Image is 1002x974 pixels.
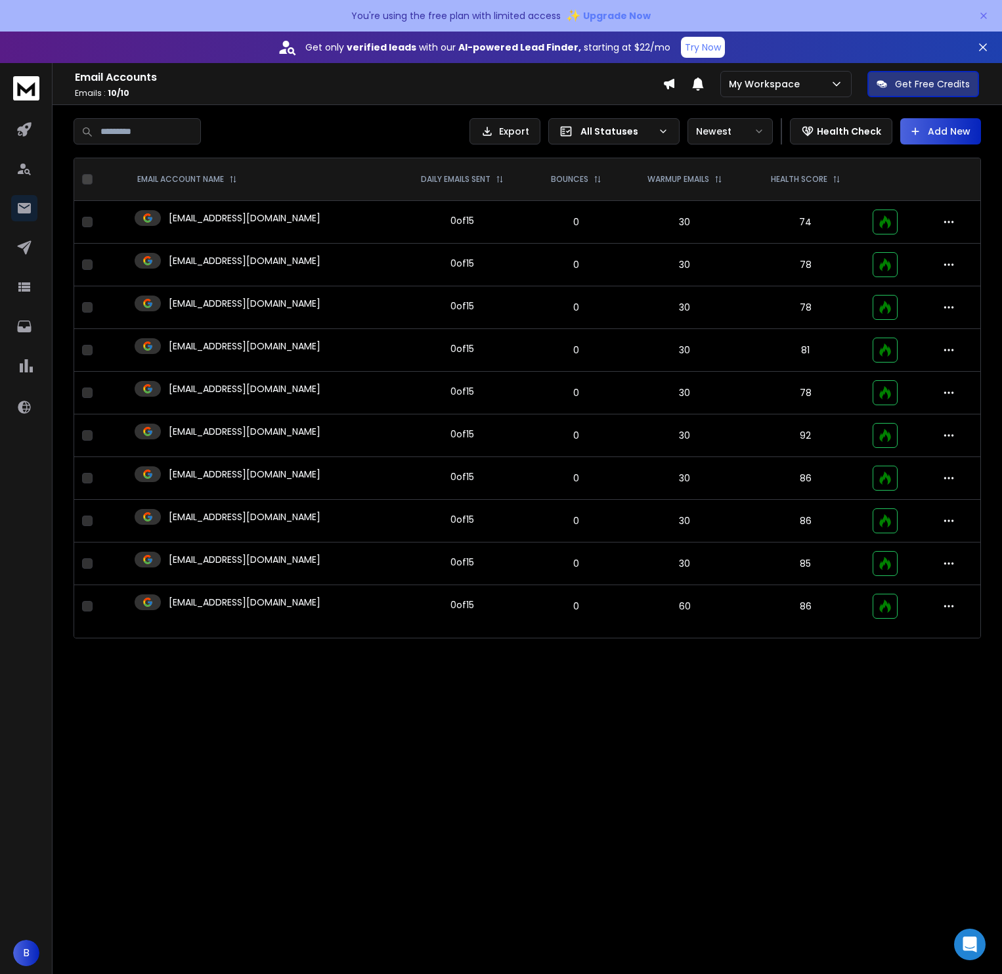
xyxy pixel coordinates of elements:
[450,257,474,270] div: 0 of 15
[469,118,540,144] button: Export
[647,174,709,185] p: WARMUP EMAILS
[108,87,129,99] span: 10 / 10
[747,372,864,414] td: 78
[169,596,320,609] p: [EMAIL_ADDRESS][DOMAIN_NAME]
[538,429,615,442] p: 0
[347,41,416,54] strong: verified leads
[622,329,747,372] td: 30
[747,201,864,244] td: 74
[538,600,615,613] p: 0
[747,329,864,372] td: 81
[551,174,588,185] p: BOUNCES
[169,297,320,310] p: [EMAIL_ADDRESS][DOMAIN_NAME]
[538,301,615,314] p: 0
[538,514,615,527] p: 0
[450,342,474,355] div: 0 of 15
[622,414,747,457] td: 30
[13,940,39,966] button: B
[895,77,970,91] p: Get Free Credits
[771,174,827,185] p: HEALTH SCORE
[687,118,773,144] button: Newest
[566,7,580,25] span: ✨
[900,118,981,144] button: Add New
[169,468,320,481] p: [EMAIL_ADDRESS][DOMAIN_NAME]
[817,125,881,138] p: Health Check
[622,500,747,542] td: 30
[538,258,615,271] p: 0
[747,585,864,628] td: 86
[538,557,615,570] p: 0
[450,214,474,227] div: 0 of 15
[622,201,747,244] td: 30
[450,385,474,398] div: 0 of 15
[169,254,320,267] p: [EMAIL_ADDRESS][DOMAIN_NAME]
[538,343,615,357] p: 0
[169,510,320,523] p: [EMAIL_ADDRESS][DOMAIN_NAME]
[622,457,747,500] td: 30
[566,3,651,29] button: ✨Upgrade Now
[538,215,615,229] p: 0
[137,174,237,185] div: EMAIL ACCOUNT NAME
[622,542,747,585] td: 30
[450,513,474,526] div: 0 of 15
[583,9,651,22] span: Upgrade Now
[450,470,474,483] div: 0 of 15
[685,41,721,54] p: Try Now
[13,76,39,100] img: logo
[538,472,615,485] p: 0
[747,542,864,585] td: 85
[790,118,892,144] button: Health Check
[169,211,320,225] p: [EMAIL_ADDRESS][DOMAIN_NAME]
[867,71,979,97] button: Get Free Credits
[458,41,581,54] strong: AI-powered Lead Finder,
[622,244,747,286] td: 30
[538,386,615,399] p: 0
[747,414,864,457] td: 92
[622,286,747,329] td: 30
[450,428,474,441] div: 0 of 15
[681,37,725,58] button: Try Now
[169,425,320,438] p: [EMAIL_ADDRESS][DOMAIN_NAME]
[421,174,490,185] p: DAILY EMAILS SENT
[75,88,663,99] p: Emails :
[75,70,663,85] h1: Email Accounts
[747,244,864,286] td: 78
[747,457,864,500] td: 86
[622,585,747,628] td: 60
[450,598,474,611] div: 0 of 15
[169,382,320,395] p: [EMAIL_ADDRESS][DOMAIN_NAME]
[450,556,474,569] div: 0 of 15
[169,553,320,566] p: [EMAIL_ADDRESS][DOMAIN_NAME]
[450,299,474,313] div: 0 of 15
[622,372,747,414] td: 30
[747,500,864,542] td: 86
[169,340,320,353] p: [EMAIL_ADDRESS][DOMAIN_NAME]
[729,77,805,91] p: My Workspace
[954,929,986,960] div: Open Intercom Messenger
[580,125,653,138] p: All Statuses
[351,9,561,22] p: You're using the free plan with limited access
[305,41,670,54] p: Get only with our starting at $22/mo
[747,286,864,329] td: 78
